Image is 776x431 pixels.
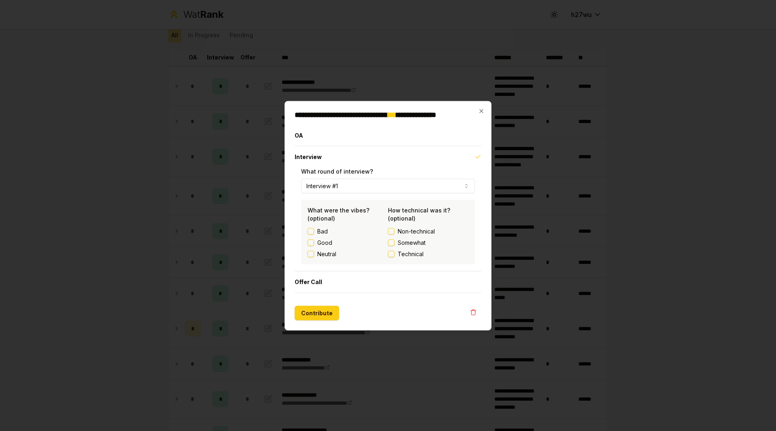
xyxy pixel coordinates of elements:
button: Non-technical [388,228,394,234]
button: OA [295,125,481,146]
label: Neutral [317,250,336,258]
button: Contribute [295,306,339,320]
button: Interview [295,146,481,167]
button: Technical [388,251,394,257]
div: Interview [295,167,481,271]
span: Technical [398,250,424,258]
label: How technical was it? (optional) [388,206,450,221]
span: Somewhat [398,238,426,246]
label: What round of interview? [301,168,373,174]
button: Somewhat [388,239,394,246]
button: Offer Call [295,271,481,292]
span: Non-technical [398,227,435,235]
label: Good [317,238,332,246]
label: Bad [317,227,328,235]
label: What were the vibes? (optional) [308,206,369,221]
